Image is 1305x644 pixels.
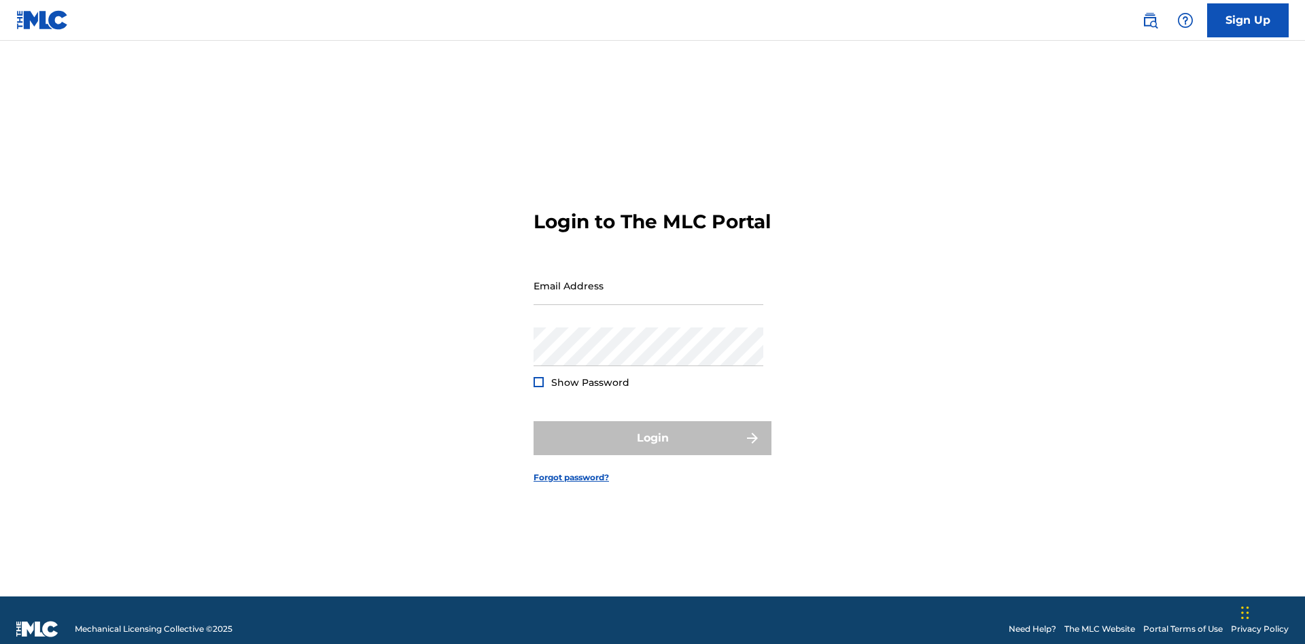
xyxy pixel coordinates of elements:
[1172,7,1199,34] div: Help
[1177,12,1194,29] img: help
[534,471,609,484] a: Forgot password?
[1207,3,1289,37] a: Sign Up
[1142,12,1158,29] img: search
[75,623,232,635] span: Mechanical Licensing Collective © 2025
[16,621,58,637] img: logo
[1009,623,1056,635] a: Need Help?
[1064,623,1135,635] a: The MLC Website
[16,10,69,30] img: MLC Logo
[1237,579,1305,644] iframe: Chat Widget
[1231,623,1289,635] a: Privacy Policy
[534,210,771,234] h3: Login to The MLC Portal
[1241,592,1249,633] div: Drag
[551,376,629,389] span: Show Password
[1143,623,1223,635] a: Portal Terms of Use
[1136,7,1164,34] a: Public Search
